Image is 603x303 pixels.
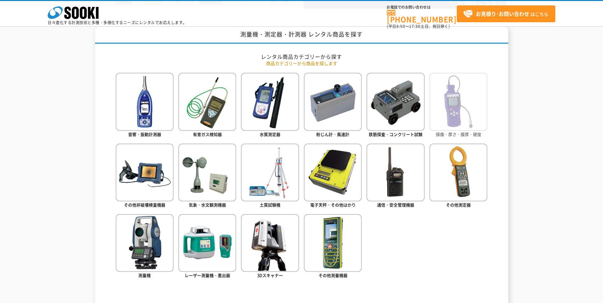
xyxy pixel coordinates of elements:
a: レーザー測量機・墨出器 [178,214,236,280]
a: 通信・安全管理機器 [367,144,424,209]
span: レーザー測量機・墨出器 [185,272,230,278]
img: その他測量機器 [304,214,362,272]
a: その他非破壊検査機器 [116,144,174,209]
a: 電子天秤・その他はかり [304,144,362,209]
span: 8:50 [396,24,405,29]
span: お電話でのお問い合わせは [387,5,457,9]
img: 気象・水文観測機器 [178,144,236,201]
p: 商品カテゴリーから商品を探します [116,60,488,67]
a: その他測量機器 [304,214,362,280]
p: 日々進化する計測技術と多種・多様化するニーズにレンタルでお応えします。 [48,21,187,24]
a: その他測定器 [429,144,487,209]
a: [PHONE_NUMBER] [387,10,457,23]
img: 粉じん計・風速計 [304,73,362,131]
span: 測量機 [138,272,151,278]
a: 気象・水文観測機器 [178,144,236,209]
span: 通信・安全管理機器 [377,202,414,208]
img: 土質試験機 [241,144,299,201]
a: 有害ガス検知器 [178,73,236,138]
a: 水質測定器 [241,73,299,138]
img: 探傷・厚さ・膜厚・硬度 [429,73,487,131]
img: 通信・安全管理機器 [367,144,424,201]
img: 水質測定器 [241,73,299,131]
span: 探傷・厚さ・膜厚・硬度 [436,131,481,137]
strong: お見積り･お問い合わせ [476,10,529,17]
span: 音響・振動計測器 [128,131,161,137]
span: その他測定器 [446,202,471,208]
img: 音響・振動計測器 [116,73,174,131]
h2: レンタル商品カテゴリーから探す [116,53,488,60]
span: はこちら [463,9,548,19]
span: 粉じん計・風速計 [316,131,349,137]
span: 水質測定器 [260,131,280,137]
a: 測量機 [116,214,174,280]
span: 鉄筋探査・コンクリート試験 [369,131,422,137]
img: 鉄筋探査・コンクリート試験 [367,73,424,131]
img: 3Dスキャナー [241,214,299,272]
a: 探傷・厚さ・膜厚・硬度 [429,73,487,138]
img: 測量機 [116,214,174,272]
span: その他測量機器 [319,272,347,278]
span: 気象・水文観測機器 [189,202,226,208]
a: 粉じん計・風速計 [304,73,362,138]
img: その他非破壊検査機器 [116,144,174,201]
a: 鉄筋探査・コンクリート試験 [367,73,424,138]
span: 土質試験機 [260,202,280,208]
img: 電子天秤・その他はかり [304,144,362,201]
img: レーザー測量機・墨出器 [178,214,236,272]
span: 17:30 [409,24,421,29]
a: 音響・振動計測器 [116,73,174,138]
span: 3Dスキャナー [257,272,283,278]
h1: 測量機・測定器・計測器 レンタル商品を探す [95,26,508,44]
img: その他測定器 [429,144,487,201]
span: その他非破壊検査機器 [124,202,165,208]
span: 有害ガス検知器 [193,131,222,137]
a: 土質試験機 [241,144,299,209]
img: 有害ガス検知器 [178,73,236,131]
span: (平日 ～ 土日、祝日除く) [387,24,450,29]
a: お見積り･お問い合わせはこちら [457,5,555,22]
a: 3Dスキャナー [241,214,299,280]
span: 電子天秤・その他はかり [310,202,356,208]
